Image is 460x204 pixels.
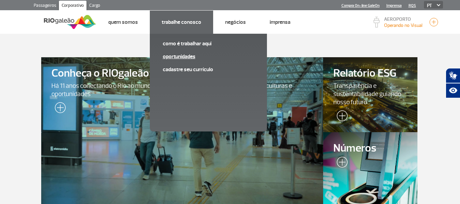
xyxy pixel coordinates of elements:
[323,57,417,132] a: Relatório ESGTransparência e sustentabilidade guiando nosso futuro
[86,1,103,12] a: Cargo
[225,19,246,26] a: Negócios
[333,157,348,170] img: leia-mais
[163,66,254,73] a: Cadastre seu currículo
[409,3,416,8] a: RQS
[446,68,460,83] button: Abrir tradutor de língua de sinais.
[51,102,66,116] img: leia-mais
[270,19,290,26] a: Imprensa
[384,17,423,22] p: AEROPORTO
[162,19,201,26] a: Trabalhe Conosco
[163,53,254,60] a: Oportunidades
[333,142,407,154] span: Números
[384,22,423,29] p: Visibilidade de 10000m
[333,110,348,124] img: leia-mais
[342,3,380,8] a: Compra On-line GaleOn
[386,3,402,8] a: Imprensa
[446,68,460,98] div: Plugin de acessibilidade da Hand Talk.
[59,1,86,12] a: Corporativo
[51,82,313,98] span: Há 11 anos conectando o Rio ao mundo e sendo a porta de entrada para pessoas, culturas e oportuni...
[333,82,407,106] span: Transparência e sustentabilidade guiando nosso futuro
[333,67,407,79] span: Relatório ESG
[51,67,313,79] span: Conheça o RIOgaleão
[163,40,254,47] a: Como é trabalhar aqui
[108,19,138,26] a: Quem Somos
[31,1,59,12] a: Passageiros
[446,83,460,98] button: Abrir recursos assistivos.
